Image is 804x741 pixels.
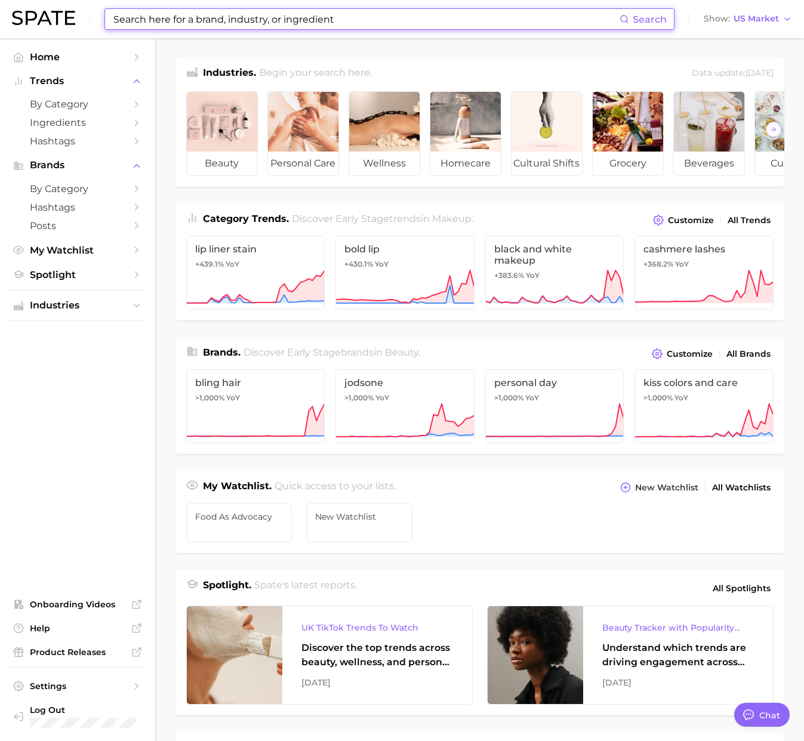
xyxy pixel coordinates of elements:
a: wellness [349,91,420,176]
div: UK TikTok Trends To Watch [301,620,453,635]
input: Search here for a brand, industry, or ingredient [112,9,620,29]
h1: Spotlight. [203,578,251,598]
div: [DATE] [301,675,453,690]
a: All Trends [725,212,774,229]
a: New Watchlist [306,503,412,542]
h1: My Watchlist. [203,479,272,496]
a: Onboarding Videos [10,595,146,613]
span: lip liner stain [195,243,316,255]
div: [DATE] [602,675,754,690]
span: bold lip [344,243,466,255]
span: All Watchlists [712,483,771,493]
img: SPATE [12,11,75,25]
span: Trends [30,76,125,87]
span: YoY [675,260,689,269]
span: All Trends [728,215,771,226]
span: New Watchlist [315,512,403,521]
a: beverages [673,91,745,176]
span: Home [30,51,125,63]
button: Brands [10,156,146,174]
span: bling hair [195,377,316,388]
a: All Watchlists [709,480,774,496]
a: Help [10,619,146,637]
span: beauty [385,347,418,358]
span: YoY [674,393,688,403]
h2: Begin your search here. [259,66,372,82]
a: bold lip+430.1% YoY [335,236,475,310]
span: beverages [674,152,744,175]
span: US Market [734,16,779,22]
span: Ingredients [30,117,125,128]
span: YoY [226,393,240,403]
a: personal care [267,91,339,176]
button: Customize [649,345,715,362]
h2: Quick access to your lists. [275,479,396,496]
a: homecare [430,91,501,176]
span: makeup [432,213,472,224]
div: Understand which trends are driving engagement across platforms in the skin, hair, makeup, and fr... [602,641,754,669]
span: All Spotlights [713,581,771,595]
span: Hashtags [30,135,125,147]
span: Log Out [30,705,147,715]
span: Food as Advocacy [195,512,284,521]
button: ShowUS Market [701,11,795,27]
span: +439.1% [195,260,224,268]
span: YoY [525,393,539,403]
span: >1,000% [195,393,224,402]
a: Settings [10,677,146,695]
span: Help [30,623,125,634]
span: Spotlight [30,269,125,280]
a: jodsone>1,000% YoY [335,369,475,443]
h2: Spate's latest reports. [254,578,357,598]
span: jodsone [344,377,466,388]
span: Product Releases [30,647,125,657]
span: cashmere lashes [643,243,765,255]
div: Discover the top trends across beauty, wellness, and personal care on TikTok [GEOGRAPHIC_DATA]. [301,641,453,669]
a: Hashtags [10,132,146,150]
a: cashmere lashes+368.2% YoY [634,236,774,310]
span: personal care [268,152,338,175]
span: Hashtags [30,202,125,213]
span: kiss colors and care [643,377,765,388]
span: YoY [526,271,540,280]
span: +383.6% [494,271,524,280]
a: Log out. Currently logged in with e-mail spolansky@diginsights.com. [10,701,146,731]
span: Discover Early Stage trends in . [292,213,473,224]
span: YoY [226,260,239,269]
span: homecare [430,152,501,175]
span: Search [633,14,667,25]
div: Beauty Tracker with Popularity Index [602,620,754,635]
span: Customize [667,349,713,359]
a: personal day>1,000% YoY [485,369,624,443]
a: Posts [10,217,146,235]
a: All Brands [723,346,774,362]
a: Hashtags [10,198,146,217]
button: Industries [10,297,146,314]
span: by Category [30,98,125,110]
span: >1,000% [344,393,374,402]
a: bling hair>1,000% YoY [186,369,325,443]
button: Scroll Right [766,122,781,137]
button: New Watchlist [617,479,701,496]
span: Category Trends . [203,213,289,224]
span: YoY [375,260,389,269]
span: Brands [30,160,125,171]
a: Home [10,48,146,66]
span: Discover Early Stage brands in . [244,347,420,358]
a: grocery [592,91,664,176]
a: by Category [10,95,146,113]
a: All Spotlights [710,578,774,598]
a: Ingredients [10,113,146,132]
a: kiss colors and care>1,000% YoY [634,369,774,443]
span: +368.2% [643,260,673,268]
span: >1,000% [494,393,523,402]
a: Product Releases [10,643,146,661]
span: Brands . [203,347,241,358]
span: grocery [593,152,663,175]
button: Trends [10,72,146,90]
span: Customize [668,215,714,226]
span: by Category [30,183,125,194]
span: personal day [494,377,615,388]
span: Onboarding Videos [30,599,125,610]
div: Data update: [DATE] [692,66,774,82]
